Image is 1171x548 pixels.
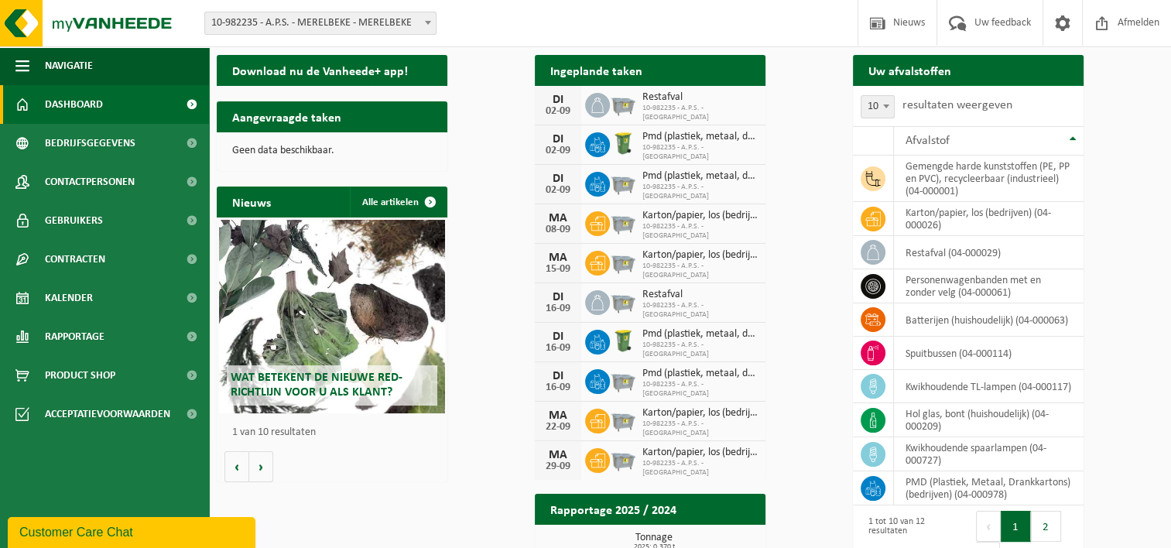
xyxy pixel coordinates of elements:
span: Pmd (plastiek, metaal, drankkartons) (bedrijven) [642,131,758,143]
div: 02-09 [543,146,574,156]
div: DI [543,133,574,146]
span: Contactpersonen [45,163,135,201]
div: DI [543,173,574,185]
span: 10 [861,96,894,118]
div: 02-09 [543,106,574,117]
div: 29-09 [543,461,574,472]
span: Bedrijfsgegevens [45,124,135,163]
p: Geen data beschikbaar. [232,146,432,156]
button: 1 [1001,511,1031,542]
div: 16-09 [543,303,574,314]
img: WB-2500-GAL-GY-01 [610,209,636,235]
div: 16-09 [543,382,574,393]
div: 22-09 [543,422,574,433]
span: 10-982235 - A.P.S. - [GEOGRAPHIC_DATA] [642,301,758,320]
span: 10-982235 - A.P.S. - [GEOGRAPHIC_DATA] [642,104,758,122]
button: Previous [976,511,1001,542]
button: Volgende [249,451,273,482]
a: Alle artikelen [350,187,446,217]
td: hol glas, bont (huishoudelijk) (04-000209) [894,403,1084,437]
img: WB-2500-GAL-GY-01 [610,288,636,314]
a: Wat betekent de nieuwe RED-richtlijn voor u als klant? [219,220,445,413]
span: 10-982235 - A.P.S. - [GEOGRAPHIC_DATA] [642,459,758,478]
div: 02-09 [543,185,574,196]
span: Pmd (plastiek, metaal, drankkartons) (bedrijven) [642,170,758,183]
div: DI [543,370,574,382]
h2: Ingeplande taken [535,55,658,85]
div: DI [543,331,574,343]
span: Dashboard [45,85,103,124]
td: PMD (Plastiek, Metaal, Drankkartons) (bedrijven) (04-000978) [894,471,1084,505]
iframe: chat widget [8,514,259,548]
span: 10-982235 - A.P.S. - [GEOGRAPHIC_DATA] [642,380,758,399]
span: Karton/papier, los (bedrijven) [642,210,758,222]
span: 10-982235 - A.P.S. - [GEOGRAPHIC_DATA] [642,183,758,201]
label: resultaten weergeven [902,99,1012,111]
span: Karton/papier, los (bedrijven) [642,407,758,420]
span: 10 [861,95,895,118]
td: restafval (04-000029) [894,236,1084,269]
button: 2 [1031,511,1061,542]
div: MA [543,212,574,224]
span: Wat betekent de nieuwe RED-richtlijn voor u als klant? [231,372,402,399]
span: Navigatie [45,46,93,85]
div: DI [543,94,574,106]
h2: Rapportage 2025 / 2024 [535,494,692,524]
img: WB-0240-HPE-GN-50 [610,130,636,156]
span: Contracten [45,240,105,279]
span: Product Shop [45,356,115,395]
div: MA [543,449,574,461]
span: Karton/papier, los (bedrijven) [642,249,758,262]
h2: Uw afvalstoffen [853,55,967,85]
img: WB-2500-GAL-GY-01 [610,170,636,196]
div: 08-09 [543,224,574,235]
td: spuitbussen (04-000114) [894,337,1084,370]
img: WB-2500-GAL-GY-01 [610,367,636,393]
span: Karton/papier, los (bedrijven) [642,447,758,459]
div: DI [543,291,574,303]
span: 10-982235 - A.P.S. - [GEOGRAPHIC_DATA] [642,143,758,162]
img: WB-0240-HPE-GN-50 [610,327,636,354]
td: gemengde harde kunststoffen (PE, PP en PVC), recycleerbaar (industrieel) (04-000001) [894,156,1084,202]
img: WB-2500-GAL-GY-01 [610,248,636,275]
span: Pmd (plastiek, metaal, drankkartons) (bedrijven) [642,368,758,380]
span: Restafval [642,289,758,301]
span: Restafval [642,91,758,104]
h2: Download nu de Vanheede+ app! [217,55,423,85]
span: Gebruikers [45,201,103,240]
span: Acceptatievoorwaarden [45,395,170,433]
span: Rapportage [45,317,104,356]
span: Afvalstof [906,135,950,147]
div: MA [543,409,574,422]
div: MA [543,252,574,264]
td: karton/papier, los (bedrijven) (04-000026) [894,202,1084,236]
button: Vorige [224,451,249,482]
span: 10-982235 - A.P.S. - [GEOGRAPHIC_DATA] [642,420,758,438]
span: 10-982235 - A.P.S. - MERELBEKE - MERELBEKE [204,12,437,35]
h2: Nieuws [217,187,286,217]
span: 10-982235 - A.P.S. - MERELBEKE - MERELBEKE [205,12,436,34]
p: 1 van 10 resultaten [232,427,440,438]
img: WB-2500-GAL-GY-01 [610,91,636,117]
span: 10-982235 - A.P.S. - [GEOGRAPHIC_DATA] [642,341,758,359]
img: WB-2500-GAL-GY-01 [610,446,636,472]
td: personenwagenbanden met en zonder velg (04-000061) [894,269,1084,303]
div: 16-09 [543,343,574,354]
span: 10-982235 - A.P.S. - [GEOGRAPHIC_DATA] [642,222,758,241]
div: 15-09 [543,264,574,275]
td: kwikhoudende spaarlampen (04-000727) [894,437,1084,471]
span: 10-982235 - A.P.S. - [GEOGRAPHIC_DATA] [642,262,758,280]
img: WB-2500-GAL-GY-01 [610,406,636,433]
span: Kalender [45,279,93,317]
h2: Aangevraagde taken [217,101,357,132]
td: kwikhoudende TL-lampen (04-000117) [894,370,1084,403]
span: Pmd (plastiek, metaal, drankkartons) (bedrijven) [642,328,758,341]
td: batterijen (huishoudelijk) (04-000063) [894,303,1084,337]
